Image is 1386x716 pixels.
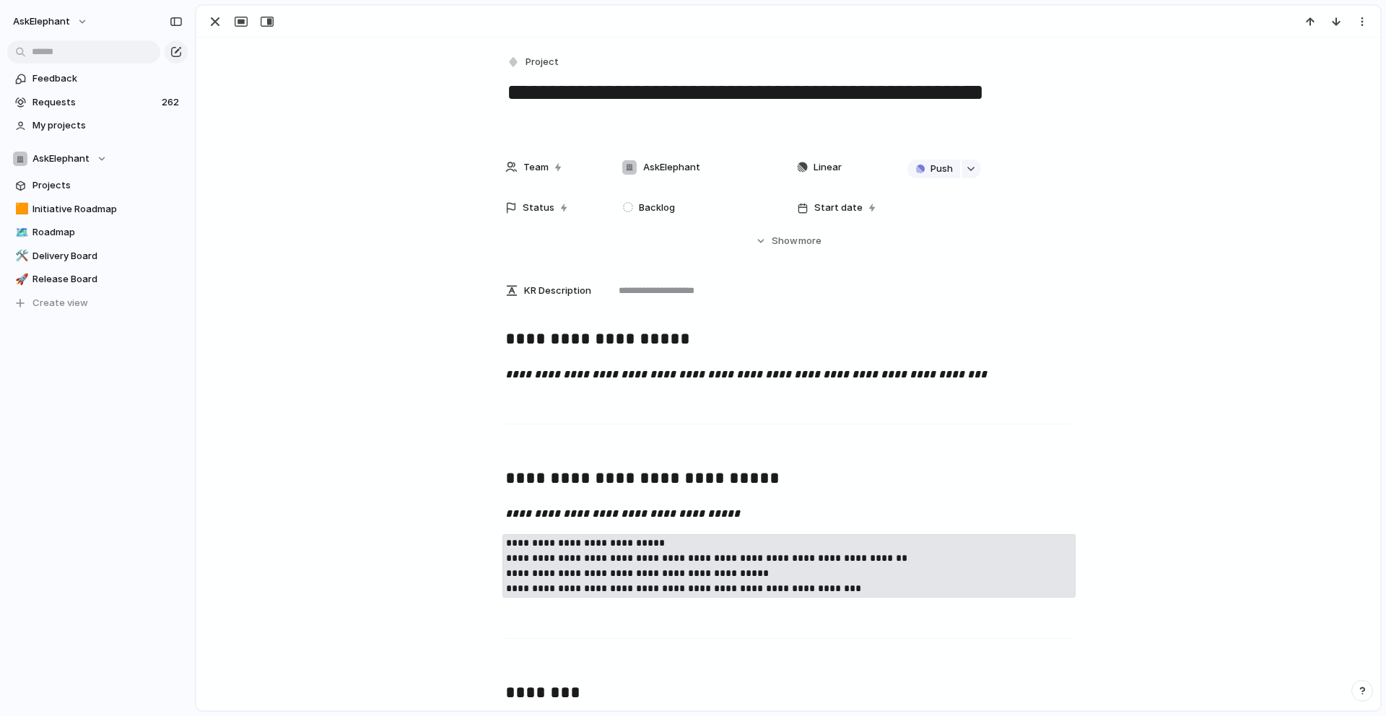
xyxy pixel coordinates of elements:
[32,71,183,86] span: Feedback
[32,272,183,287] span: Release Board
[7,92,188,113] a: Requests262
[7,268,188,290] a: 🚀Release Board
[639,201,675,215] span: Backlog
[13,272,27,287] button: 🚀
[13,202,27,217] button: 🟧
[907,160,960,178] button: Push
[7,148,188,170] button: AskElephant
[523,160,549,175] span: Team
[643,160,700,175] span: AskElephant
[7,68,188,89] a: Feedback
[15,201,25,217] div: 🟧
[32,95,157,110] span: Requests
[526,55,559,69] span: Project
[162,95,182,110] span: 262
[7,245,188,267] a: 🛠️Delivery Board
[7,175,188,196] a: Projects
[15,224,25,241] div: 🗺️
[504,52,563,73] button: Project
[524,284,591,298] span: KR Description
[32,202,183,217] span: Initiative Roadmap
[15,248,25,264] div: 🛠️
[7,198,188,220] a: 🟧Initiative Roadmap
[6,10,95,33] button: AskElephant
[32,225,183,240] span: Roadmap
[13,225,27,240] button: 🗺️
[814,160,842,175] span: Linear
[32,178,183,193] span: Projects
[13,14,70,29] span: AskElephant
[798,234,821,248] span: more
[772,234,798,248] span: Show
[32,296,88,310] span: Create view
[32,118,183,133] span: My projects
[7,222,188,243] a: 🗺️Roadmap
[7,115,188,136] a: My projects
[523,201,554,215] span: Status
[814,201,863,215] span: Start date
[13,249,27,263] button: 🛠️
[32,152,90,166] span: AskElephant
[15,271,25,288] div: 🚀
[7,292,188,314] button: Create view
[505,228,1071,254] button: Showmore
[930,162,953,176] span: Push
[32,249,183,263] span: Delivery Board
